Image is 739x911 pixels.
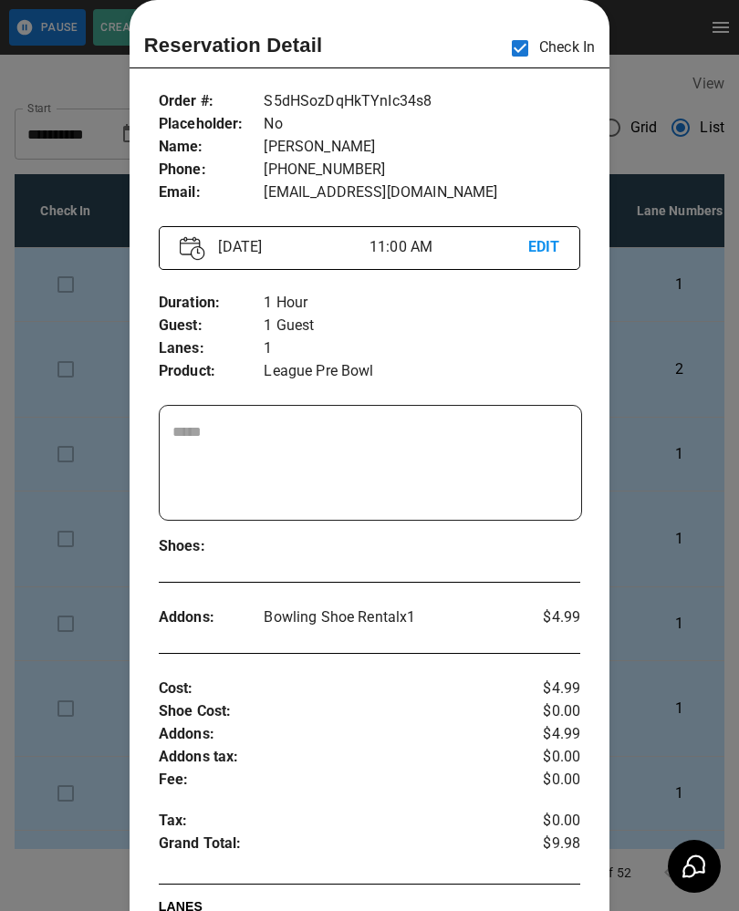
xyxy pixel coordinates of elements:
[510,678,580,700] p: $4.99
[159,810,510,833] p: Tax :
[159,723,510,746] p: Addons :
[159,833,510,860] p: Grand Total :
[501,29,595,67] p: Check In
[159,337,265,360] p: Lanes :
[159,136,265,159] p: Name :
[264,606,510,628] p: Bowling Shoe Rental x 1
[159,113,265,136] p: Placeholder :
[510,833,580,860] p: $9.98
[264,159,580,181] p: [PHONE_NUMBER]
[264,181,580,204] p: [EMAIL_ADDRESS][DOMAIN_NAME]
[159,159,265,181] p: Phone :
[159,769,510,792] p: Fee :
[159,700,510,723] p: Shoe Cost :
[159,606,265,629] p: Addons :
[510,700,580,723] p: $0.00
[159,292,265,315] p: Duration :
[159,746,510,769] p: Addons tax :
[159,90,265,113] p: Order # :
[264,136,580,159] p: [PERSON_NAME]
[180,236,205,261] img: Vector
[159,360,265,383] p: Product :
[510,746,580,769] p: $0.00
[159,535,265,558] p: Shoes :
[264,292,580,315] p: 1 Hour
[369,236,528,258] p: 11:00 AM
[264,360,580,383] p: League Pre Bowl
[510,769,580,792] p: $0.00
[264,90,580,113] p: S5dHSozDqHkTYnIc34s8
[528,236,560,259] p: EDIT
[264,337,580,360] p: 1
[159,181,265,204] p: Email :
[144,30,323,60] p: Reservation Detail
[264,315,580,337] p: 1 Guest
[264,113,580,136] p: No
[159,315,265,337] p: Guest :
[510,606,580,628] p: $4.99
[510,723,580,746] p: $4.99
[159,678,510,700] p: Cost :
[211,236,369,258] p: [DATE]
[510,810,580,833] p: $0.00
